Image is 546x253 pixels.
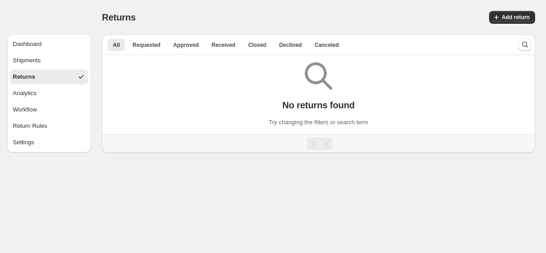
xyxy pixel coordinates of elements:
span: Approved [173,41,199,49]
span: Received [212,41,236,49]
button: Add return [489,11,535,24]
span: Add return [502,14,530,21]
button: Returns [10,70,88,84]
button: Dashboard [10,37,88,51]
span: Returns [13,72,35,81]
img: Empty search results [305,62,332,90]
p: Try changing the filters or search term [269,118,368,127]
button: Workflow [10,102,88,117]
span: Requested [132,41,160,49]
span: All [113,41,120,49]
button: Shipments [10,53,88,68]
p: No returns found [282,100,354,111]
button: Settings [10,135,88,150]
span: Workflow [13,105,37,114]
span: Closed [248,41,266,49]
nav: Pagination [102,134,535,153]
button: Analytics [10,86,88,101]
span: Dashboard [13,40,42,49]
span: Declined [279,41,302,49]
span: Settings [13,138,34,147]
span: Shipments [13,56,40,65]
span: Returns [102,12,136,22]
span: Return Rules [13,121,47,131]
span: Canceled [314,41,339,49]
button: Return Rules [10,119,88,133]
button: Search and filter results [519,38,531,51]
span: Analytics [13,89,36,98]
